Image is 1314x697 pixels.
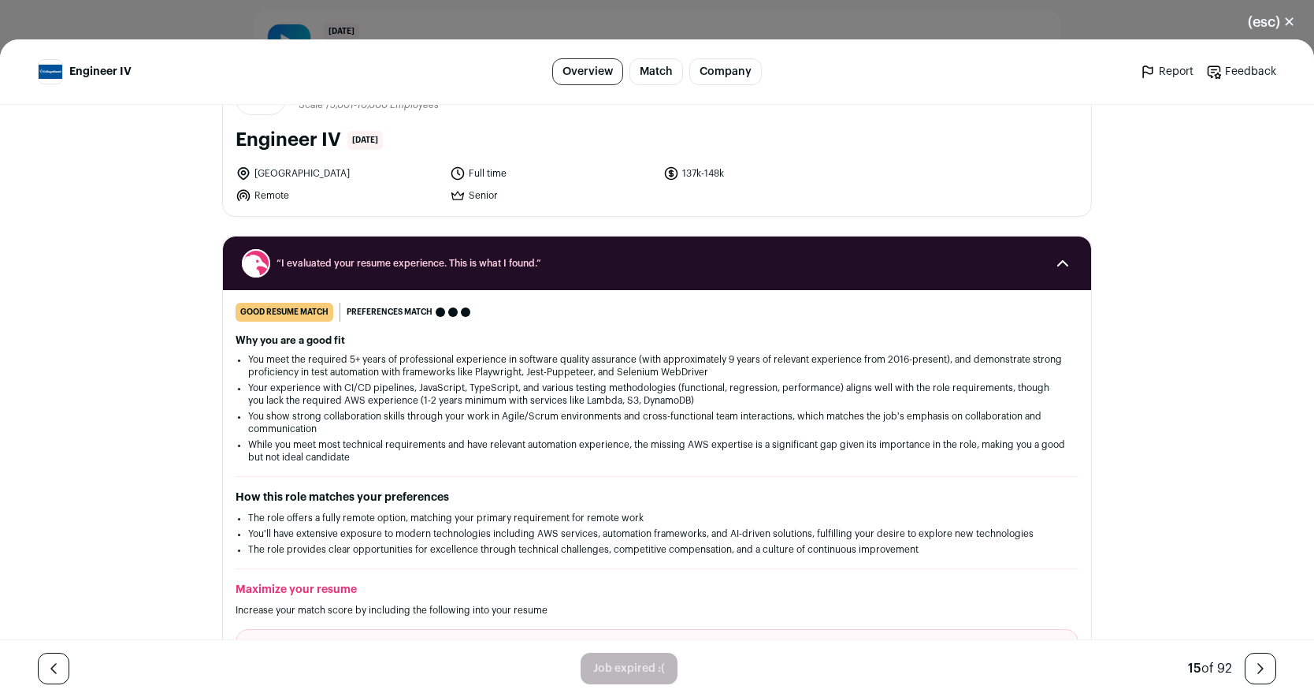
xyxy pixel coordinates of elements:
[236,490,1078,505] h2: How this role matches your preferences
[236,604,1078,617] p: Increase your match score by including the following into your resume
[1229,5,1314,39] button: Close modal
[1140,64,1193,80] a: Report
[236,128,341,153] h1: Engineer IV
[248,438,1066,464] li: While you meet most technical requirements and have relevant automation experience, the missing A...
[248,543,1066,556] li: The role provides clear opportunities for excellence through technical challenges, competitive co...
[450,166,655,181] li: Full time
[39,65,62,79] img: cfb52ba93b836423ba4ae497992f271ff790f3b51a850b980c6490f462c3f813.jpg
[248,527,1066,540] li: You'll have extensive exposure to modern technologies including AWS services, automation framewor...
[248,410,1066,435] li: You show strong collaboration skills through your work in Agile/Scrum environments and cross-func...
[236,334,1078,347] h2: Why you are a good fit
[552,58,623,85] a: Overview
[236,303,333,322] div: good resume match
[299,99,326,111] li: Scale
[1188,662,1201,675] span: 15
[277,257,1037,270] span: “I evaluated your resume experience. This is what I found.”
[248,512,1066,524] li: The role offers a fully remote option, matching your primary requirement for remote work
[236,582,1078,598] h2: Maximize your resume
[236,166,440,181] li: [GEOGRAPHIC_DATA]
[326,99,439,111] li: /
[347,131,383,150] span: [DATE]
[236,188,440,203] li: Remote
[1188,659,1232,678] div: of 92
[689,58,762,85] a: Company
[450,188,655,203] li: Senior
[248,382,1066,407] li: Your experience with CI/CD pipelines, JavaScript, TypeScript, and various testing methodologies (...
[663,166,868,181] li: 137k-148k
[1206,64,1276,80] a: Feedback
[347,304,432,320] span: Preferences match
[248,353,1066,378] li: You meet the required 5+ years of professional experience in software quality assurance (with app...
[69,64,132,80] span: Engineer IV
[330,100,439,110] span: 5,001-10,000 Employees
[629,58,683,85] a: Match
